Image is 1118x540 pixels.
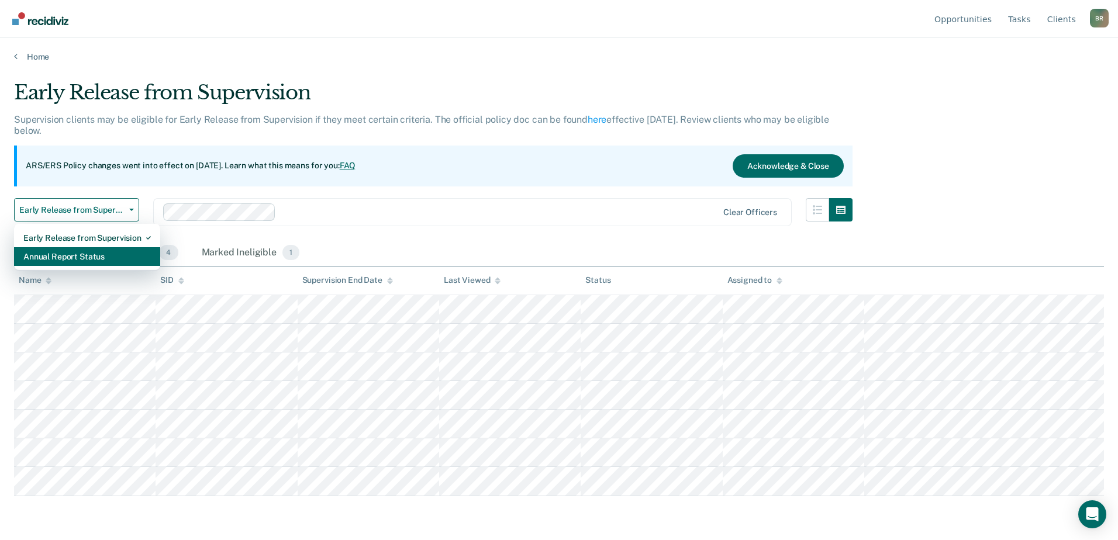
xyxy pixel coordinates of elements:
[585,275,610,285] div: Status
[1090,9,1109,27] button: Profile dropdown button
[19,205,125,215] span: Early Release from Supervision
[23,229,151,247] div: Early Release from Supervision
[302,275,393,285] div: Supervision End Date
[1078,500,1106,528] div: Open Intercom Messenger
[727,275,782,285] div: Assigned to
[588,114,606,125] a: here
[733,154,844,178] button: Acknowledge & Close
[14,81,853,114] div: Early Release from Supervision
[1090,9,1109,27] div: B R
[199,240,302,266] div: Marked Ineligible1
[12,12,68,25] img: Recidiviz
[444,275,501,285] div: Last Viewed
[19,275,51,285] div: Name
[160,275,184,285] div: SID
[23,247,151,266] div: Annual Report Status
[723,207,777,217] div: Clear officers
[340,161,356,170] a: FAQ
[282,245,299,260] span: 1
[26,160,356,172] p: ARS/ERS Policy changes went into effect on [DATE]. Learn what this means for you:
[159,245,178,260] span: 4
[14,51,1104,62] a: Home
[14,198,139,221] button: Early Release from Supervision
[14,224,160,271] div: Dropdown Menu
[14,114,829,136] p: Supervision clients may be eligible for Early Release from Supervision if they meet certain crite...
